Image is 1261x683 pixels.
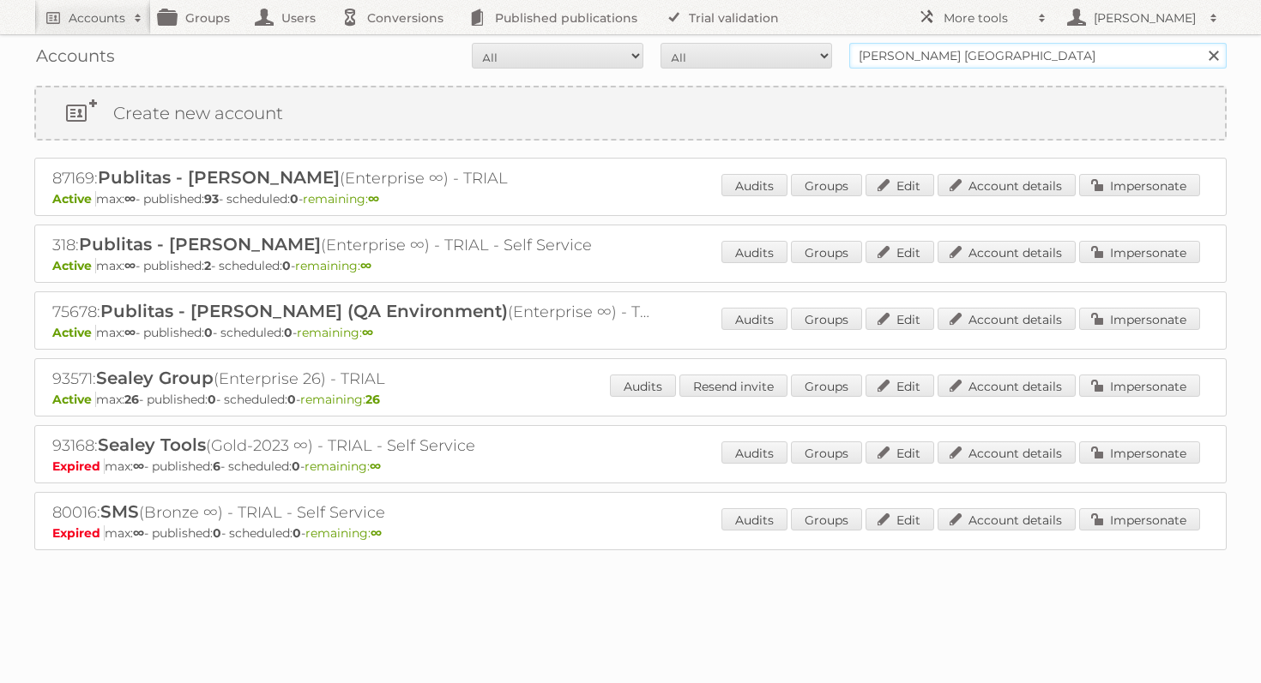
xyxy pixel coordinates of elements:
span: remaining: [305,458,381,474]
h2: 80016: (Bronze ∞) - TRIAL - Self Service [52,501,653,524]
a: Audits [721,174,787,196]
strong: 2 [204,258,211,273]
h2: 93168: (Gold-2023 ∞) - TRIAL - Self Service [52,434,653,457]
a: Impersonate [1079,241,1200,263]
strong: 0 [284,325,293,340]
p: max: - published: - scheduled: - [52,325,1209,340]
span: Active [52,325,96,340]
span: remaining: [303,191,379,207]
strong: 6 [213,458,220,474]
strong: ∞ [360,258,371,273]
h2: [PERSON_NAME] [1089,9,1201,27]
a: Edit [866,308,934,330]
strong: 0 [290,191,299,207]
span: remaining: [300,392,380,407]
a: Groups [791,241,862,263]
a: Audits [721,308,787,330]
h2: 87169: (Enterprise ∞) - TRIAL [52,167,653,189]
span: remaining: [305,525,382,541]
span: Publitas - [PERSON_NAME] [98,167,340,188]
span: Active [52,258,96,273]
a: Edit [866,174,934,196]
strong: ∞ [368,191,379,207]
span: Active [52,191,96,207]
h2: Accounts [69,9,125,27]
span: Publitas - [PERSON_NAME] (QA Environment) [100,301,508,321]
a: Account details [938,308,1076,330]
a: Edit [866,374,934,397]
strong: 0 [208,392,216,407]
a: Audits [721,508,787,530]
a: Account details [938,508,1076,530]
a: Account details [938,241,1076,263]
span: Publitas - [PERSON_NAME] [79,234,321,255]
a: Account details [938,174,1076,196]
a: Audits [610,374,676,397]
p: max: - published: - scheduled: - [52,458,1209,474]
strong: 0 [292,458,300,474]
h2: More tools [944,9,1029,27]
strong: 26 [124,392,139,407]
span: Expired [52,525,105,541]
span: Sealey Tools [98,434,206,455]
a: Impersonate [1079,441,1200,464]
strong: 0 [213,525,221,541]
p: max: - published: - scheduled: - [52,258,1209,273]
strong: 93 [204,191,219,207]
a: Groups [791,174,862,196]
strong: ∞ [370,458,381,474]
a: Impersonate [1079,374,1200,397]
strong: ∞ [133,458,144,474]
span: SMS [100,501,139,522]
span: remaining: [295,258,371,273]
span: Sealey Group [96,368,214,388]
a: Edit [866,508,934,530]
a: Account details [938,441,1076,464]
h2: 93571: (Enterprise 26) - TRIAL [52,368,653,390]
strong: ∞ [124,191,136,207]
a: Groups [791,374,862,397]
a: Edit [866,241,934,263]
strong: 0 [287,392,296,407]
span: remaining: [297,325,373,340]
strong: 0 [204,325,213,340]
h2: 75678: (Enterprise ∞) - TRIAL - Self Service [52,301,653,323]
p: max: - published: - scheduled: - [52,392,1209,407]
span: Active [52,392,96,407]
a: Resend invite [679,374,787,397]
a: Impersonate [1079,508,1200,530]
a: Groups [791,308,862,330]
strong: ∞ [133,525,144,541]
strong: ∞ [371,525,382,541]
p: max: - published: - scheduled: - [52,525,1209,541]
a: Audits [721,441,787,464]
a: Impersonate [1079,174,1200,196]
a: Account details [938,374,1076,397]
a: Edit [866,441,934,464]
strong: ∞ [124,325,136,340]
strong: 0 [282,258,291,273]
a: Groups [791,441,862,464]
strong: 0 [293,525,301,541]
strong: ∞ [124,258,136,273]
a: Impersonate [1079,308,1200,330]
h2: 318: (Enterprise ∞) - TRIAL - Self Service [52,234,653,256]
p: max: - published: - scheduled: - [52,191,1209,207]
a: Create new account [36,87,1225,139]
strong: ∞ [362,325,373,340]
a: Audits [721,241,787,263]
a: Groups [791,508,862,530]
span: Expired [52,458,105,474]
strong: 26 [365,392,380,407]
